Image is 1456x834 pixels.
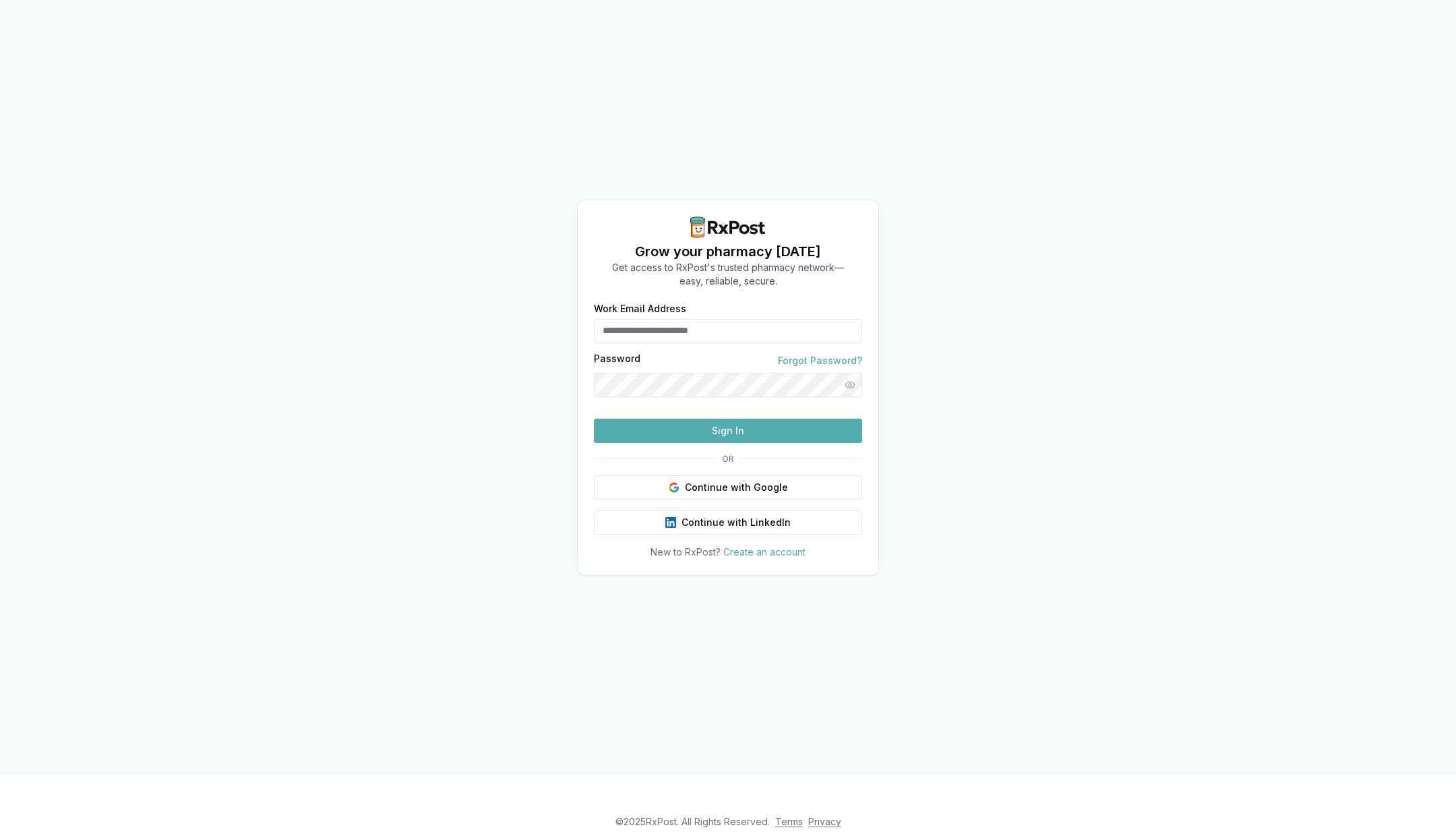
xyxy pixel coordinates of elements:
label: Work Email Address [594,304,862,314]
a: Terms [775,816,803,827]
span: New to RxPost? [650,546,721,558]
img: Google [669,482,679,493]
button: Continue with Google [594,475,862,500]
a: Create an account [723,546,806,558]
h1: Grow your pharmacy [DATE] [612,242,844,261]
a: Privacy [808,816,841,827]
img: RxPost Logo [685,216,771,238]
button: Show password [838,373,862,397]
a: Forgot Password? [778,354,862,367]
label: Password [594,354,640,367]
button: Continue with LinkedIn [594,510,862,535]
button: Sign In [594,419,862,443]
span: OR [717,454,739,465]
p: Get access to RxPost's trusted pharmacy network— easy, reliable, secure. [612,261,844,288]
img: LinkedIn [665,517,676,528]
